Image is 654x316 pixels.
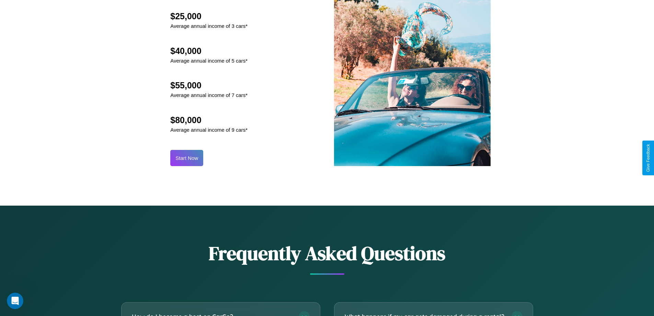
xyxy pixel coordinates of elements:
[170,21,248,31] p: Average annual income of 3 cars*
[170,46,248,56] h2: $40,000
[170,90,248,100] p: Average annual income of 7 cars*
[170,125,248,134] p: Average annual income of 9 cars*
[170,56,248,65] p: Average annual income of 5 cars*
[646,144,651,172] div: Give Feedback
[7,293,23,309] iframe: Intercom live chat
[170,115,248,125] h2: $80,000
[121,240,533,266] h2: Frequently Asked Questions
[170,11,248,21] h2: $25,000
[170,150,203,166] button: Start Now
[170,80,248,90] h2: $55,000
